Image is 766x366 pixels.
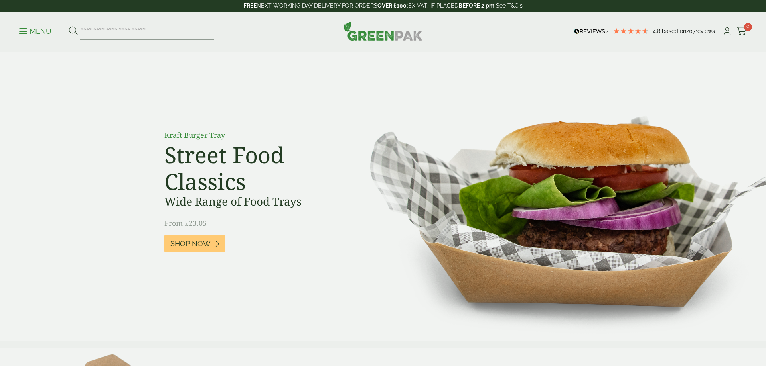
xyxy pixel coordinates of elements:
[164,195,344,208] h3: Wide Range of Food Trays
[662,28,686,34] span: Based on
[164,218,207,228] span: From £23.05
[695,28,715,34] span: reviews
[744,23,752,31] span: 0
[653,28,662,34] span: 4.8
[344,22,422,41] img: GreenPak Supplies
[345,52,766,341] img: Street Food Classics
[164,235,225,252] a: Shop Now
[737,27,747,35] i: Cart
[613,27,649,35] div: 4.79 Stars
[164,141,344,195] h2: Street Food Classics
[496,2,523,9] a: See T&C's
[458,2,494,9] strong: BEFORE 2 pm
[722,27,732,35] i: My Account
[170,239,211,248] span: Shop Now
[164,130,344,141] p: Kraft Burger Tray
[377,2,407,9] strong: OVER £100
[574,29,609,34] img: REVIEWS.io
[19,27,51,35] a: Menu
[737,25,747,37] a: 0
[19,27,51,36] p: Menu
[686,28,695,34] span: 207
[243,2,257,9] strong: FREE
